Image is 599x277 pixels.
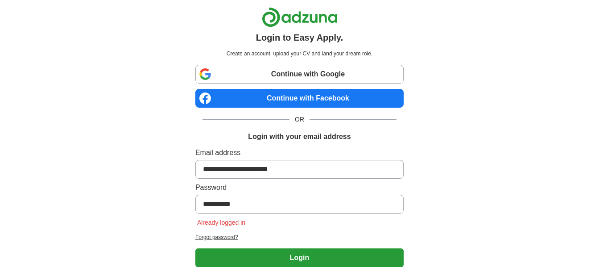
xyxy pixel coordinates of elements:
[195,65,404,84] a: Continue with Google
[195,182,404,193] label: Password
[195,147,404,158] label: Email address
[262,7,338,27] img: Adzuna logo
[195,233,404,241] a: Forgot password?
[195,219,247,226] span: Already logged in
[248,131,351,142] h1: Login with your email address
[289,115,310,124] span: OR
[197,50,402,58] p: Create an account, upload your CV and land your dream role.
[195,248,404,267] button: Login
[256,31,343,44] h1: Login to Easy Apply.
[195,89,404,108] a: Continue with Facebook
